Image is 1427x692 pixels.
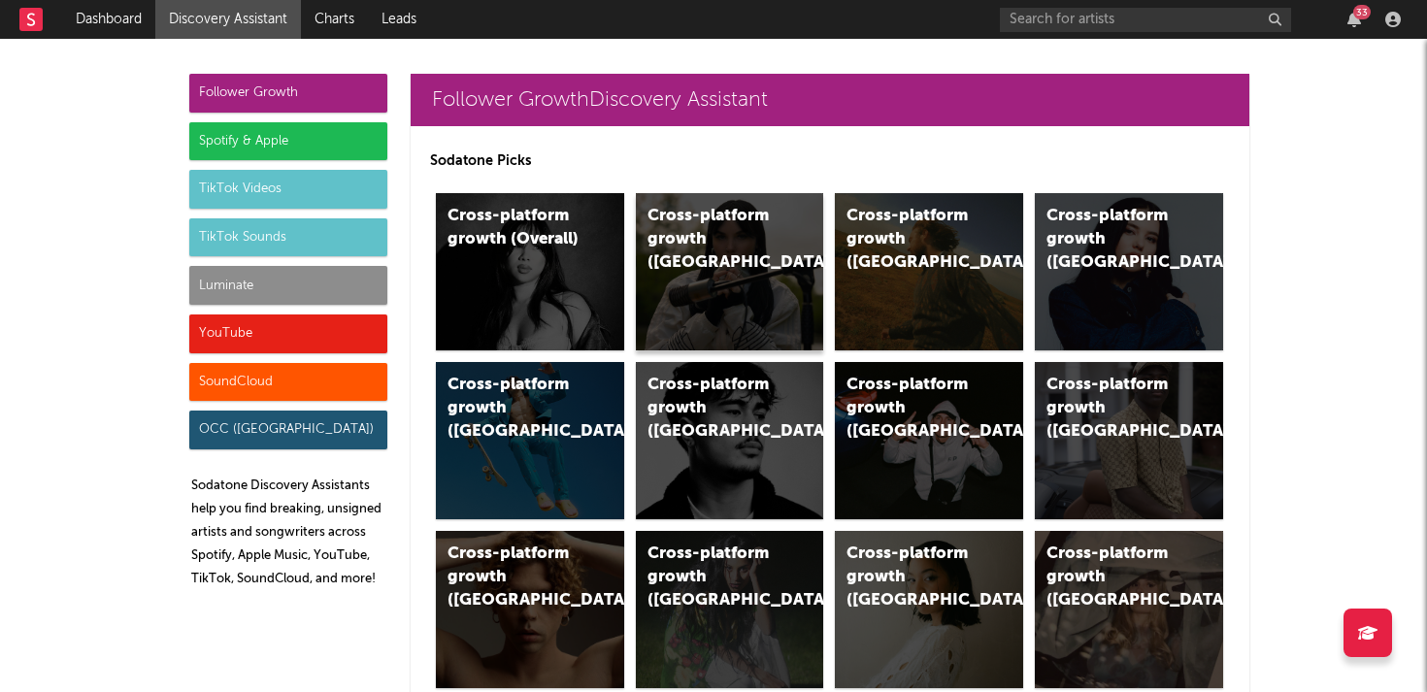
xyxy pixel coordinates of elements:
div: TikTok Videos [189,170,387,209]
div: 33 [1353,5,1371,19]
a: Cross-platform growth ([GEOGRAPHIC_DATA]) [835,531,1023,688]
a: Cross-platform growth ([GEOGRAPHIC_DATA]) [636,531,824,688]
div: Cross-platform growth ([GEOGRAPHIC_DATA]) [1046,205,1178,275]
div: Follower Growth [189,74,387,113]
a: Cross-platform growth ([GEOGRAPHIC_DATA]) [436,362,624,519]
a: Cross-platform growth (Overall) [436,193,624,350]
a: Follower GrowthDiscovery Assistant [411,74,1249,126]
a: Cross-platform growth ([GEOGRAPHIC_DATA]) [1035,193,1223,350]
div: Cross-platform growth ([GEOGRAPHIC_DATA]) [1046,543,1178,612]
div: Cross-platform growth ([GEOGRAPHIC_DATA]) [647,205,780,275]
a: Cross-platform growth ([GEOGRAPHIC_DATA]) [436,531,624,688]
div: Cross-platform growth ([GEOGRAPHIC_DATA]) [647,543,780,612]
div: Cross-platform growth (Overall) [448,205,580,251]
div: Cross-platform growth ([GEOGRAPHIC_DATA]) [448,543,580,612]
a: Cross-platform growth ([GEOGRAPHIC_DATA]) [835,193,1023,350]
a: Cross-platform growth ([GEOGRAPHIC_DATA]) [1035,362,1223,519]
div: Cross-platform growth ([GEOGRAPHIC_DATA]) [1046,374,1178,444]
div: YouTube [189,314,387,353]
div: Spotify & Apple [189,122,387,161]
input: Search for artists [1000,8,1291,32]
div: Cross-platform growth ([GEOGRAPHIC_DATA]/GSA) [846,374,979,444]
div: Cross-platform growth ([GEOGRAPHIC_DATA]) [846,543,979,612]
a: Cross-platform growth ([GEOGRAPHIC_DATA]) [636,362,824,519]
div: TikTok Sounds [189,218,387,257]
p: Sodatone Picks [430,149,1230,173]
button: 33 [1347,12,1361,27]
div: Cross-platform growth ([GEOGRAPHIC_DATA]) [448,374,580,444]
div: Luminate [189,266,387,305]
div: OCC ([GEOGRAPHIC_DATA]) [189,411,387,449]
a: Cross-platform growth ([GEOGRAPHIC_DATA]) [636,193,824,350]
a: Cross-platform growth ([GEOGRAPHIC_DATA]/GSA) [835,362,1023,519]
a: Cross-platform growth ([GEOGRAPHIC_DATA]) [1035,531,1223,688]
p: Sodatone Discovery Assistants help you find breaking, unsigned artists and songwriters across Spo... [191,475,387,591]
div: Cross-platform growth ([GEOGRAPHIC_DATA]) [647,374,780,444]
div: Cross-platform growth ([GEOGRAPHIC_DATA]) [846,205,979,275]
div: SoundCloud [189,363,387,402]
